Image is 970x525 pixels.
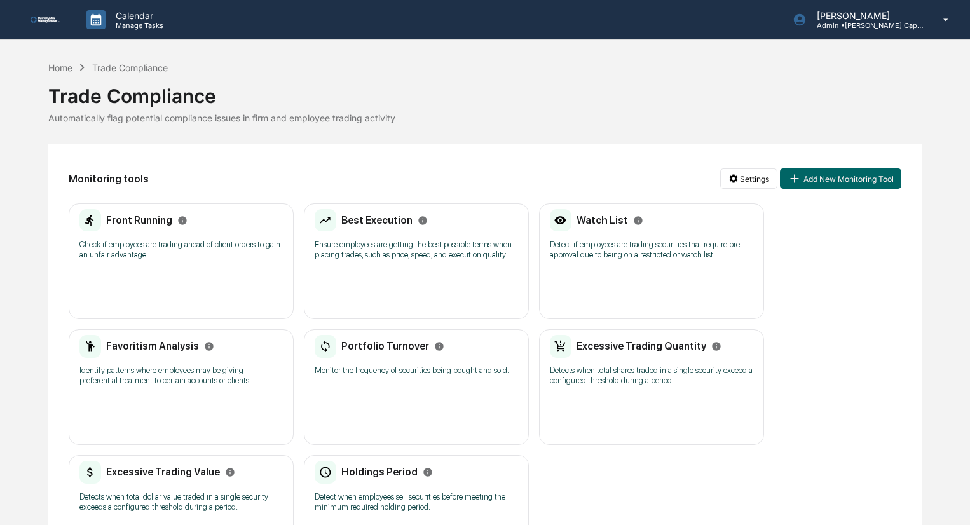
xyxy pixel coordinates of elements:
[550,240,753,260] p: Detect if employees are trading securities that require pre-approval due to being on a restricted...
[106,466,220,478] h2: Excessive Trading Value
[79,492,283,512] p: Detects when total dollar value traded in a single security exceeds a configured threshold during...
[341,214,413,226] h2: Best Execution
[69,173,149,185] h2: Monitoring tools
[577,340,706,352] h2: Excessive Trading Quantity
[423,467,433,477] svg: Info
[711,341,721,351] svg: Info
[550,365,753,386] p: Detects when total shares traded in a single security exceed a configured threshold during a period.
[106,21,170,30] p: Manage Tasks
[177,215,188,226] svg: Info
[780,168,901,189] button: Add New Monitoring Tool
[633,215,643,226] svg: Info
[434,341,444,351] svg: Info
[106,340,199,352] h2: Favoritism Analysis
[315,492,518,512] p: Detect when employees sell securities before meeting the minimum required holding period.
[48,112,921,123] div: Automatically flag potential compliance issues in firm and employee trading activity
[720,168,777,189] button: Settings
[79,240,283,260] p: Check if employees are trading ahead of client orders to gain an unfair advantage.
[31,17,61,23] img: logo
[204,341,214,351] svg: Info
[315,240,518,260] p: Ensure employees are getting the best possible terms when placing trades, such as price, speed, a...
[225,467,235,477] svg: Info
[48,74,921,107] div: Trade Compliance
[807,10,925,21] p: [PERSON_NAME]
[577,214,628,226] h2: Watch List
[92,62,168,73] div: Trade Compliance
[106,214,172,226] h2: Front Running
[341,466,418,478] h2: Holdings Period
[807,21,925,30] p: Admin • [PERSON_NAME] Capital
[79,365,283,386] p: Identify patterns where employees may be giving preferential treatment to certain accounts or cli...
[106,10,170,21] p: Calendar
[341,340,429,352] h2: Portfolio Turnover
[48,62,72,73] div: Home
[418,215,428,226] svg: Info
[315,365,518,376] p: Monitor the frequency of securities being bought and sold.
